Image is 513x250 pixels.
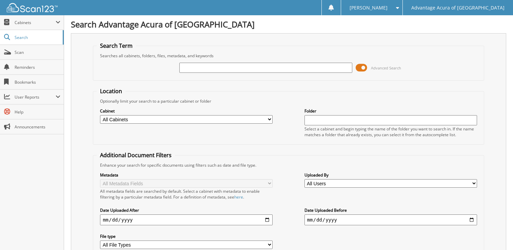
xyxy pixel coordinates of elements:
[15,64,60,70] span: Reminders
[411,6,505,10] span: Advantage Acura of [GEOGRAPHIC_DATA]
[15,109,60,115] span: Help
[350,6,388,10] span: [PERSON_NAME]
[100,214,273,225] input: start
[15,124,60,130] span: Announcements
[15,35,59,40] span: Search
[304,214,477,225] input: end
[100,188,273,200] div: All metadata fields are searched by default. Select a cabinet with metadata to enable filtering b...
[371,65,401,70] span: Advanced Search
[100,233,273,239] label: File type
[97,42,136,49] legend: Search Term
[100,172,273,178] label: Metadata
[97,151,175,159] legend: Additional Document Filters
[100,108,273,114] label: Cabinet
[100,207,273,213] label: Date Uploaded After
[304,108,477,114] label: Folder
[97,98,480,104] div: Optionally limit your search to a particular cabinet or folder
[304,172,477,178] label: Uploaded By
[304,207,477,213] label: Date Uploaded Before
[15,49,60,55] span: Scan
[234,194,243,200] a: here
[97,53,480,59] div: Searches all cabinets, folders, files, metadata, and keywords
[71,19,506,30] h1: Search Advantage Acura of [GEOGRAPHIC_DATA]
[15,20,56,25] span: Cabinets
[15,79,60,85] span: Bookmarks
[7,3,58,12] img: scan123-logo-white.svg
[15,94,56,100] span: User Reports
[97,87,125,95] legend: Location
[97,162,480,168] div: Enhance your search for specific documents using filters such as date and file type.
[304,126,477,138] div: Select a cabinet and begin typing the name of the folder you want to search in. If the name match...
